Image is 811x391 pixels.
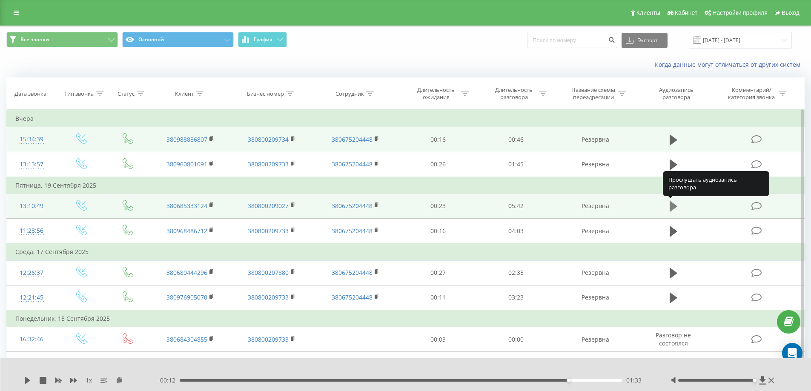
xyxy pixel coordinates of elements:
[117,90,135,97] div: Статус
[555,219,636,244] td: Резервна
[7,243,805,260] td: Среда, 17 Сентября 2025
[567,379,570,382] div: Accessibility label
[166,335,207,343] a: 380684304855
[7,177,805,194] td: Пятница, 19 Сентября 2025
[477,127,555,152] td: 00:46
[477,152,555,177] td: 01:45
[166,293,207,301] a: 380976905070
[248,335,289,343] a: 380800209733
[477,285,555,310] td: 03:23
[727,86,777,101] div: Комментарий/категория звонка
[15,356,48,372] div: 16:29:15
[655,60,805,68] a: Когда данные могут отличаться от других систем
[399,127,477,152] td: 00:16
[527,33,617,48] input: Поиск по номеру
[15,131,48,148] div: 15:34:39
[477,219,555,244] td: 04:03
[636,9,660,16] span: Клиенты
[399,152,477,177] td: 00:26
[555,194,636,218] td: Резервна
[335,90,364,97] div: Сотрудник
[555,285,636,310] td: Резервна
[555,260,636,285] td: Резервна
[555,152,636,177] td: Резервна
[20,36,49,43] span: Все звонки
[248,293,289,301] a: 380800209733
[166,268,207,277] a: 380680444296
[332,160,373,168] a: 380675204448
[477,352,555,377] td: 00:32
[477,327,555,352] td: 00:00
[399,194,477,218] td: 00:23
[254,37,272,43] span: График
[6,32,118,47] button: Все звонки
[15,331,48,348] div: 16:32:46
[238,32,287,47] button: График
[248,135,289,143] a: 380800209734
[648,86,704,101] div: Аудиозапись разговора
[7,310,805,327] td: Понедельник, 15 Сентября 2025
[399,285,477,310] td: 00:11
[248,202,289,210] a: 380800209027
[663,171,769,196] div: Прослушать аудиозапись разговора
[332,135,373,143] a: 380675204448
[399,352,477,377] td: 00:17
[555,127,636,152] td: Резервна
[675,9,697,16] span: Кабинет
[332,202,373,210] a: 380675204448
[64,90,94,97] div: Тип звонка
[14,90,46,97] div: Дата звонка
[15,289,48,306] div: 12:21:45
[477,260,555,285] td: 02:35
[175,90,194,97] div: Клиент
[166,202,207,210] a: 380685333124
[477,194,555,218] td: 05:42
[15,198,48,214] div: 13:10:49
[248,160,289,168] a: 380800209733
[332,268,373,277] a: 380675204448
[15,223,48,239] div: 11:28:56
[399,327,477,352] td: 00:03
[7,110,805,127] td: Вчера
[332,227,373,235] a: 380675204448
[753,379,757,382] div: Accessibility label
[413,86,459,101] div: Длительность ожидания
[248,227,289,235] a: 380800209733
[782,343,802,363] div: Open Intercom Messenger
[555,352,636,377] td: Резервна
[15,265,48,281] div: 12:26:37
[712,9,768,16] span: Настройки профиля
[15,156,48,173] div: 13:13:57
[399,219,477,244] td: 00:16
[626,376,642,385] span: 01:33
[166,227,207,235] a: 380968486712
[166,135,207,143] a: 380988886807
[656,331,691,347] span: Разговор не состоялся
[399,260,477,285] td: 00:27
[622,33,668,48] button: Экспорт
[247,90,284,97] div: Бизнес номер
[158,376,180,385] span: - 00:12
[570,86,616,101] div: Название схемы переадресации
[122,32,234,47] button: Основной
[166,160,207,168] a: 380960801091
[491,86,537,101] div: Длительность разговора
[86,376,92,385] span: 1 x
[332,293,373,301] a: 380675204448
[782,9,800,16] span: Выход
[555,327,636,352] td: Резервна
[248,268,289,277] a: 380800207880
